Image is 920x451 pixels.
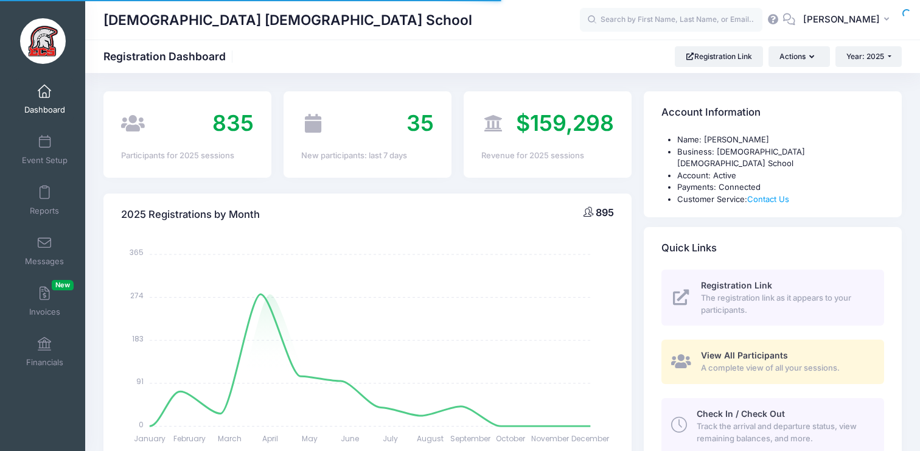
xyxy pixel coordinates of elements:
[16,280,74,323] a: InvoicesNew
[701,292,870,316] span: The registration link as it appears to your participants.
[768,46,829,67] button: Actions
[16,229,74,272] a: Messages
[301,150,434,162] div: New participants: last 7 days
[262,433,278,444] tspan: April
[532,433,570,444] tspan: November
[174,433,206,444] tspan: February
[383,433,398,444] tspan: July
[406,110,434,136] span: 35
[52,280,74,290] span: New
[697,421,870,444] span: Track the arrival and departure status, view remaining balances, and more.
[596,206,614,219] span: 895
[677,181,884,194] li: Payments: Connected
[661,96,761,130] h4: Account Information
[580,8,762,32] input: Search by First Name, Last Name, or Email...
[417,433,444,444] tspan: August
[16,78,74,121] a: Dashboard
[516,110,614,136] span: $159,298
[103,6,472,34] h1: [DEMOGRAPHIC_DATA] [DEMOGRAPHIC_DATA] School
[29,307,60,317] span: Invoices
[450,433,491,444] tspan: September
[661,231,717,266] h4: Quick Links
[341,433,359,444] tspan: June
[846,52,884,61] span: Year: 2025
[496,433,526,444] tspan: October
[136,376,144,386] tspan: 91
[661,340,884,384] a: View All Participants A complete view of all your sessions.
[121,197,260,232] h4: 2025 Registrations by Month
[20,18,66,64] img: Evangelical Christian School
[26,357,63,368] span: Financials
[701,350,788,360] span: View All Participants
[24,105,65,115] span: Dashboard
[835,46,902,67] button: Year: 2025
[677,146,884,170] li: Business: [DEMOGRAPHIC_DATA] [DEMOGRAPHIC_DATA] School
[25,256,64,267] span: Messages
[677,134,884,146] li: Name: [PERSON_NAME]
[16,179,74,222] a: Reports
[130,247,144,257] tspan: 365
[103,50,236,63] h1: Registration Dashboard
[701,280,772,290] span: Registration Link
[675,46,763,67] a: Registration Link
[212,110,254,136] span: 835
[572,433,610,444] tspan: December
[697,408,785,419] span: Check In / Check Out
[16,330,74,373] a: Financials
[132,333,144,343] tspan: 183
[803,13,880,26] span: [PERSON_NAME]
[130,290,144,301] tspan: 274
[22,155,68,166] span: Event Setup
[16,128,74,171] a: Event Setup
[134,433,166,444] tspan: January
[677,170,884,182] li: Account: Active
[677,194,884,206] li: Customer Service:
[302,433,318,444] tspan: May
[121,150,254,162] div: Participants for 2025 sessions
[30,206,59,216] span: Reports
[661,270,884,326] a: Registration Link The registration link as it appears to your participants.
[701,362,870,374] span: A complete view of all your sessions.
[139,419,144,429] tspan: 0
[747,194,789,204] a: Contact Us
[481,150,614,162] div: Revenue for 2025 sessions
[795,6,902,34] button: [PERSON_NAME]
[218,433,242,444] tspan: March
